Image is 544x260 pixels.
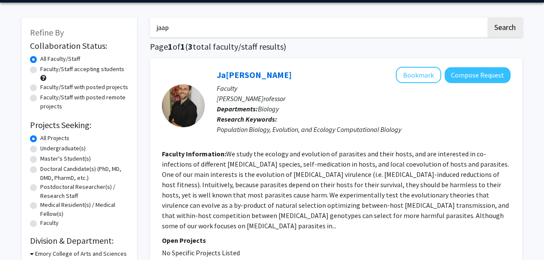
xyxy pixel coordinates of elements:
b: Faculty Information: [162,149,226,158]
h2: Division & Department: [30,236,129,246]
b: Departments: [217,105,258,113]
span: 3 [188,41,193,52]
h2: Projects Seeking: [30,120,129,130]
label: Faculty/Staff with posted remote projects [40,93,129,111]
label: All Projects [40,134,69,143]
button: Add Jaap De Roode to Bookmarks [396,67,441,83]
b: Research Keywords: [217,115,277,123]
button: Search [487,18,523,37]
label: Faculty [40,218,59,227]
label: Faculty/Staff accepting students [40,65,124,74]
label: Undergraduate(s) [40,144,86,153]
label: Doctoral Candidate(s) (PhD, MD, DMD, PharmD, etc.) [40,164,129,182]
p: Open Projects [162,235,511,245]
fg-read-more: We study the ecology and evolution of parasites and their hosts, and are interested in co-infecti... [162,149,509,230]
label: Medical Resident(s) / Medical Fellow(s) [40,200,129,218]
input: Search Keywords [150,18,486,37]
label: All Faculty/Staff [40,54,80,63]
label: Postdoctoral Researcher(s) / Research Staff [40,182,129,200]
label: Faculty/Staff with posted projects [40,83,128,92]
h2: Collaboration Status: [30,41,129,51]
span: 1 [180,41,185,52]
label: Master's Student(s) [40,154,91,163]
p: [PERSON_NAME]rofessor [217,93,511,104]
h3: Emory College of Arts and Sciences [35,249,127,258]
iframe: Chat [6,221,36,254]
span: Refine By [30,27,64,38]
span: No Specific Projects Listed [162,248,240,257]
button: Compose Request to Jaap De Roode [445,67,511,83]
span: Biology [258,105,279,113]
span: 1 [168,41,173,52]
h1: Page of ( total faculty/staff results) [150,42,523,52]
a: Ja[PERSON_NAME] [217,69,292,80]
div: Population Biology, Evolution, and Ecology Computational Biology [217,124,511,134]
p: Faculty [217,83,511,93]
